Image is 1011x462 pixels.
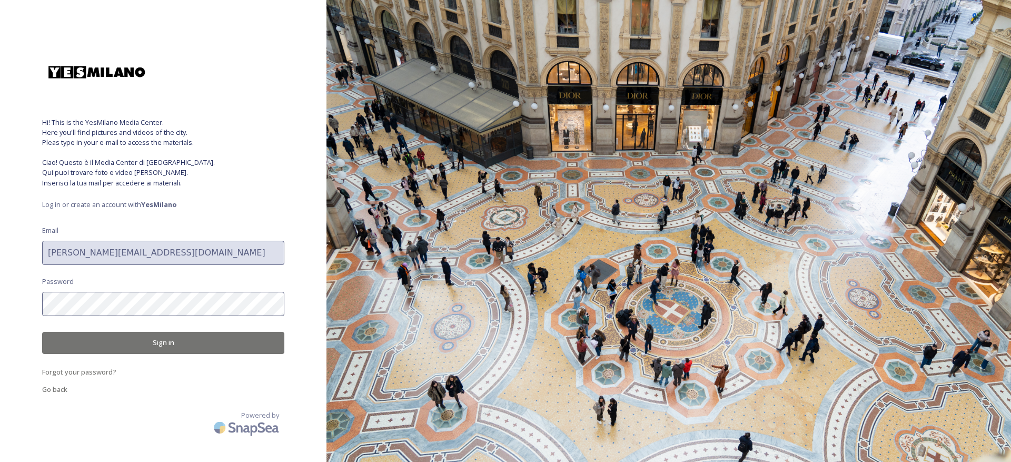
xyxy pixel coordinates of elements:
button: Sign in [42,332,284,353]
img: yesmi.jpg [42,42,147,102]
span: Password [42,277,74,287]
input: john.doe@snapsea.io [42,241,284,265]
span: Go back [42,385,67,394]
span: Powered by [241,410,279,420]
a: Forgot your password? [42,366,284,378]
span: Hi! This is the YesMilano Media Center. Here you'll find pictures and videos of the city. Pleas t... [42,117,284,188]
strong: YesMilano [141,200,177,209]
span: Log in or create an account with [42,200,284,210]
span: Email [42,225,58,235]
img: SnapSea Logo [211,415,284,440]
span: Forgot your password? [42,367,116,377]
